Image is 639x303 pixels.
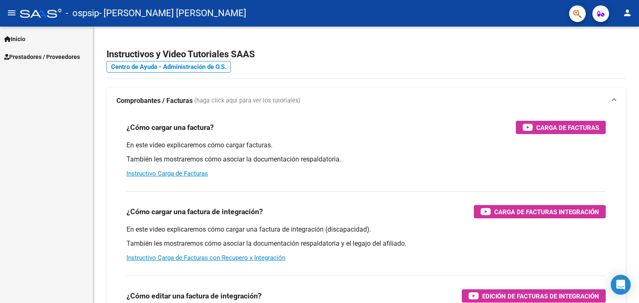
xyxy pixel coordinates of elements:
[126,141,606,150] p: En este video explicaremos cómo cargar facturas.
[482,291,599,301] span: Edición de Facturas de integración
[462,289,606,303] button: Edición de Facturas de integración
[126,290,262,302] h3: ¿Cómo editar una factura de integración?
[7,8,17,18] mat-icon: menu
[4,52,80,61] span: Prestadores / Proveedores
[116,96,193,105] strong: Comprobantes / Facturas
[66,4,99,22] span: - ospsip
[516,121,606,134] button: Carga de Facturas
[99,4,246,22] span: - [PERSON_NAME] [PERSON_NAME]
[494,207,599,217] span: Carga de Facturas Integración
[611,275,631,295] div: Open Intercom Messenger
[536,122,599,133] span: Carga de Facturas
[474,205,606,218] button: Carga de Facturas Integración
[126,155,606,164] p: También les mostraremos cómo asociar la documentación respaldatoria.
[622,8,632,18] mat-icon: person
[106,46,626,62] h2: Instructivos y Video Tutoriales SAAS
[106,61,231,73] a: Centro de Ayuda - Administración de O.S.
[126,239,606,248] p: También les mostraremos cómo asociar la documentación respaldatoria y el legajo del afiliado.
[126,170,208,177] a: Instructivo Carga de Facturas
[194,96,300,105] span: (haga click aquí para ver los tutoriales)
[106,88,626,114] mat-expansion-panel-header: Comprobantes / Facturas (haga click aquí para ver los tutoriales)
[4,34,25,44] span: Inicio
[126,254,285,261] a: Instructivo Carga de Facturas con Recupero x Integración
[126,122,214,133] h3: ¿Cómo cargar una factura?
[126,225,606,234] p: En este video explicaremos cómo cargar una factura de integración (discapacidad).
[126,206,263,217] h3: ¿Cómo cargar una factura de integración?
